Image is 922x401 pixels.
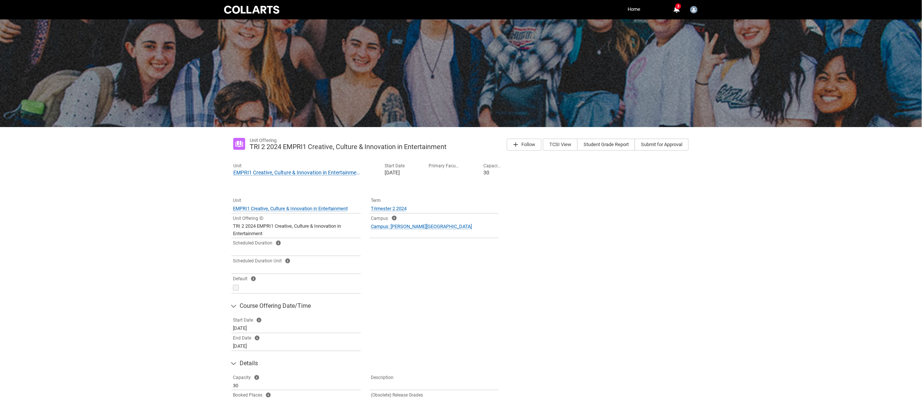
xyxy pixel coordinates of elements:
button: Student Grade Report [577,139,635,151]
runtime_platform_actions-action-renderer: Submit for Approval [635,142,689,147]
button: TCSI View [543,139,578,151]
lightning-helptext: Help Capacity [254,375,260,380]
runtime_platform_actions-action-renderer: Student Grade Report [578,142,635,147]
lightning-helptext: Help Start Date [256,317,262,323]
p: Primary Faculty [429,163,460,169]
lightning-formatted-number: 30 [483,170,489,176]
span: Trimester 2 2024 [371,206,407,211]
button: Submit for Approval [635,139,689,151]
img: Jessica.Carroll [690,6,698,13]
span: EMPRI1 Creative, Culture & Innovation in Entertainment [233,170,361,176]
lightning-helptext: Help Booked Places [265,392,271,398]
span: Campus: [PERSON_NAME][GEOGRAPHIC_DATA] [371,224,472,229]
p: Capacity [483,163,501,169]
span: Unit Offering ID [233,216,263,221]
lightning-formatted-text: [DATE] [233,325,247,331]
span: Description [371,375,394,380]
a: Home [626,4,642,15]
span: Scheduled Duration [233,240,272,246]
span: EMPRI1 Creative, Culture & Innovation in Entertainment [233,206,348,211]
span: Booked Places [233,392,262,398]
span: Follow [521,142,535,147]
span: Default [233,276,247,281]
span: Details [240,358,258,369]
lightning-helptext: Help Scheduled Duration Unit [285,258,291,263]
button: 3 [672,5,681,14]
button: User Profile Jessica.Carroll [688,3,700,15]
lightning-formatted-number: 30 [233,383,238,388]
button: Details [227,357,503,369]
span: Start Date [233,318,253,323]
span: Scheduled Duration Unit [233,258,282,263]
lightning-formatted-text: [DATE] [385,170,400,176]
p: Start Date [385,163,405,169]
span: Course Offering Date/Time [240,300,311,312]
lightning-helptext: Help Scheduled Duration [275,240,281,246]
lightning-helptext: Help Default [250,276,256,281]
span: Unit [233,198,241,203]
runtime_platform_actions-action-renderer: TCSI View [543,142,578,147]
lightning-formatted-text: TRI 2 2024 EMPRI1 Creative, Culture & Innovation in Entertainment [250,143,446,151]
span: 3 [675,3,681,9]
button: Course Offering Date/Time [227,300,503,312]
lightning-formatted-text: [DATE] [233,343,247,349]
lightning-helptext: Help Campus [391,215,397,221]
p: Unit [233,163,361,169]
span: Campus [371,216,388,221]
span: Capacity [233,375,251,380]
span: (Obsolete) Release Grades [371,392,423,398]
span: End Date [233,335,251,341]
lightning-helptext: Help End Date [254,335,260,341]
button: Follow [507,139,541,151]
span: Term [371,198,381,203]
lightning-formatted-text: TRI 2 2024 EMPRI1 Creative, Culture & Innovation in Entertainment [233,223,341,236]
records-entity-label: Unit Offering [250,138,277,143]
